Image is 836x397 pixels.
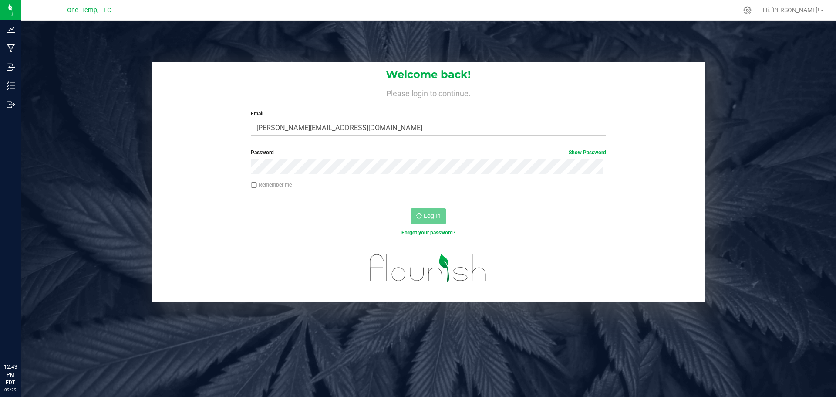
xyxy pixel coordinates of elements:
[7,25,15,34] inline-svg: Analytics
[401,230,455,236] a: Forgot your password?
[763,7,819,14] span: Hi, [PERSON_NAME]!
[569,149,606,156] a: Show Password
[424,212,441,219] span: Log In
[67,7,111,14] span: One Hemp, LLC
[251,181,292,189] label: Remember me
[4,387,17,393] p: 09/29
[251,149,274,156] span: Password
[411,208,446,224] button: Log In
[359,246,497,290] img: flourish_logo.svg
[742,6,753,14] div: Manage settings
[251,110,606,118] label: Email
[251,182,257,188] input: Remember me
[152,87,705,98] h4: Please login to continue.
[7,100,15,109] inline-svg: Outbound
[152,69,705,80] h1: Welcome back!
[7,63,15,71] inline-svg: Inbound
[7,81,15,90] inline-svg: Inventory
[7,44,15,53] inline-svg: Manufacturing
[4,363,17,387] p: 12:43 PM EDT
